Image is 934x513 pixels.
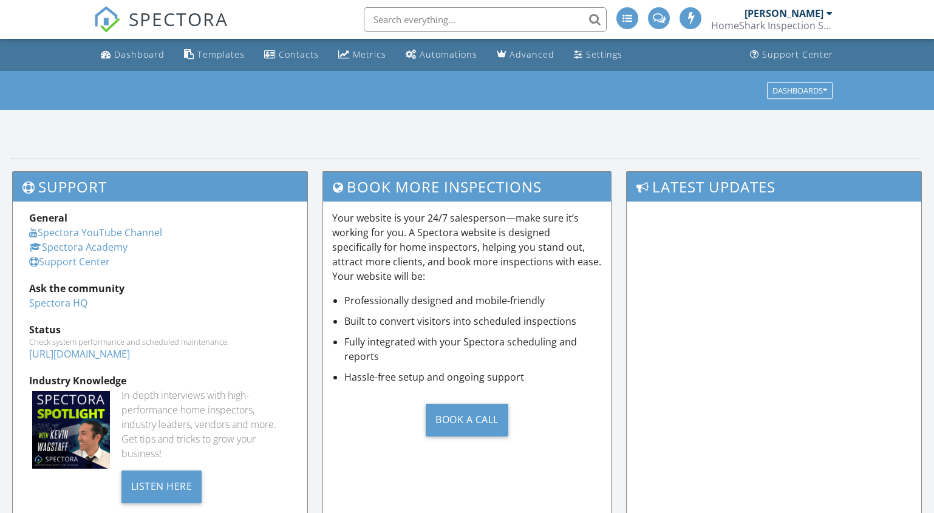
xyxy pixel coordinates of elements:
a: Metrics [333,44,391,66]
a: Settings [569,44,627,66]
div: Status [29,322,291,337]
a: Dashboard [96,44,169,66]
div: Check system performance and scheduled maintenance. [29,337,291,347]
div: Metrics [353,49,386,60]
span: SPECTORA [129,6,228,32]
a: SPECTORA [94,16,228,42]
button: Dashboards [767,82,833,99]
li: Hassle-free setup and ongoing support [344,370,601,384]
div: Contacts [279,49,319,60]
div: HomeShark Inspection Services, LLC [711,19,833,32]
strong: General [29,211,67,225]
a: Spectora Academy [29,240,128,254]
li: Fully integrated with your Spectora scheduling and reports [344,335,601,364]
div: Settings [586,49,622,60]
a: Spectora HQ [29,296,87,310]
li: Built to convert visitors into scheduled inspections [344,314,601,328]
a: [URL][DOMAIN_NAME] [29,347,130,361]
div: Ask the community [29,281,291,296]
div: In-depth interviews with high-performance home inspectors, industry leaders, vendors and more. Ge... [121,388,291,461]
div: Automations [420,49,477,60]
div: Advanced [510,49,554,60]
a: Automations (Basic) [401,44,482,66]
a: Support Center [745,44,838,66]
div: Templates [197,49,245,60]
img: The Best Home Inspection Software - Spectora [94,6,120,33]
a: Advanced [492,44,559,66]
a: Listen Here [121,479,202,492]
h3: Support [13,172,307,202]
div: Dashboard [114,49,165,60]
img: Spectoraspolightmain [32,391,110,469]
a: Support Center [29,255,110,268]
a: Spectora YouTube Channel [29,226,162,239]
div: Industry Knowledge [29,373,291,388]
li: Professionally designed and mobile-friendly [344,293,601,308]
p: Your website is your 24/7 salesperson—make sure it’s working for you. A Spectora website is desig... [332,211,601,284]
div: Support Center [762,49,833,60]
a: Contacts [259,44,324,66]
input: Search everything... [364,7,607,32]
div: [PERSON_NAME] [745,7,823,19]
h3: Latest Updates [627,172,921,202]
div: Listen Here [121,471,202,503]
a: Templates [179,44,250,66]
a: Book a Call [332,394,601,446]
div: Dashboards [772,86,827,95]
h3: Book More Inspections [323,172,610,202]
div: Book a Call [426,404,508,437]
